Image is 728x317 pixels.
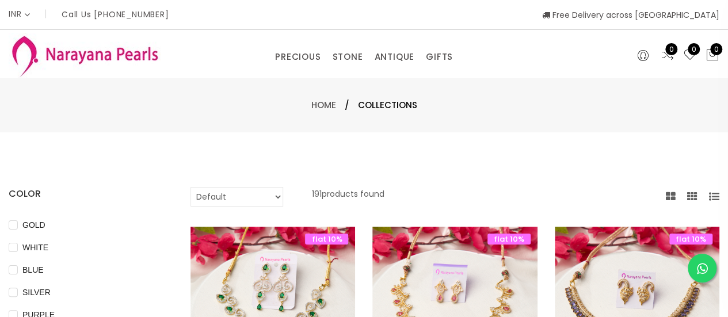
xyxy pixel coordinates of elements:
span: 0 [665,43,677,55]
span: Free Delivery across [GEOGRAPHIC_DATA] [542,9,719,21]
a: PRECIOUS [275,48,321,66]
span: BLUE [18,263,48,276]
span: / [345,98,349,112]
span: SILVER [18,286,55,299]
button: 0 [706,48,719,63]
span: Collections [358,98,417,112]
a: ANTIQUE [374,48,414,66]
a: Home [311,99,336,111]
span: 0 [688,43,700,55]
span: WHITE [18,241,53,254]
span: 0 [710,43,722,55]
a: 0 [683,48,697,63]
span: GOLD [18,219,50,231]
a: 0 [661,48,674,63]
span: flat 10% [669,234,712,245]
p: 191 products found [312,187,384,207]
p: Call Us [PHONE_NUMBER] [62,10,169,18]
span: flat 10% [487,234,531,245]
h4: COLOR [9,187,156,201]
span: flat 10% [305,234,348,245]
a: GIFTS [426,48,453,66]
a: STONE [332,48,363,66]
